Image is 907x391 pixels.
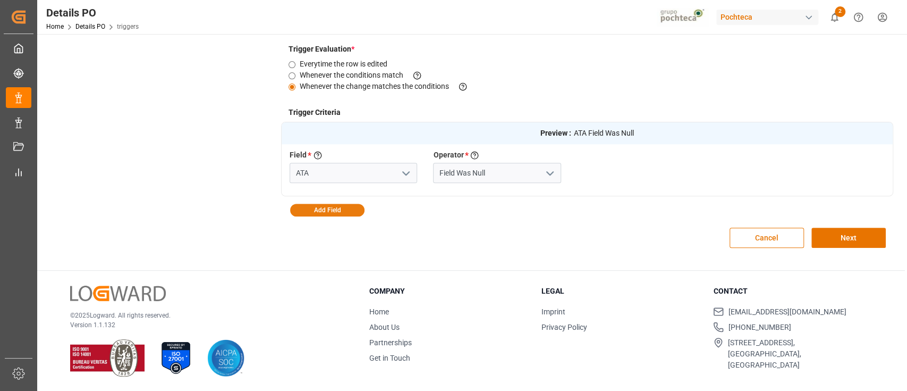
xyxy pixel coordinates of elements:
[70,311,343,320] p: © 2025 Logward. All rights reserved.
[574,128,634,139] span: ATA Field Was Null
[290,204,365,217] button: Add Field
[369,338,412,347] a: Partnerships
[369,354,410,362] a: Get in Touch
[541,323,587,331] a: Privacy Policy
[75,23,105,30] a: Details PO
[433,149,463,161] label: Operator
[290,149,307,161] label: Field
[728,306,846,318] span: [EMAIL_ADDRESS][DOMAIN_NAME]
[730,228,804,248] button: Cancel
[70,339,145,377] img: ISO 9001 & ISO 14001 Certification
[823,5,846,29] button: show 2 new notifications
[541,307,565,316] a: Imprint
[46,5,139,21] div: Details PO
[811,228,886,248] button: Next
[540,128,571,139] strong: Preview :
[835,6,845,17] span: 2
[369,307,389,316] a: Home
[541,286,700,297] h3: Legal
[728,322,791,333] span: [PHONE_NUMBER]
[369,323,400,331] a: About Us
[157,339,194,377] img: ISO 27001 Certification
[300,81,476,92] label: Whenever the change matches the conditions
[70,320,343,330] p: Version 1.1.132
[846,5,870,29] button: Help Center
[290,163,417,183] input: Type to search/select
[300,59,395,70] label: Everytime the row is edited
[541,165,557,181] button: open menu
[207,339,244,377] img: AICPA SOC
[728,337,872,371] span: [STREET_ADDRESS], [GEOGRAPHIC_DATA], [GEOGRAPHIC_DATA]
[397,165,413,181] button: open menu
[713,286,872,297] h3: Contact
[433,163,561,183] input: Type to search/select
[70,286,166,301] img: Logward Logo
[369,286,528,297] h3: Company
[657,8,709,27] img: pochtecaImg.jpg_1689854062.jpg
[716,7,823,27] button: Pochteca
[281,107,893,118] h4: Trigger Criteria
[300,70,430,81] label: Whenever the conditions match
[716,10,818,25] div: Pochteca
[46,23,64,30] a: Home
[281,44,893,55] h4: Trigger Evaluation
